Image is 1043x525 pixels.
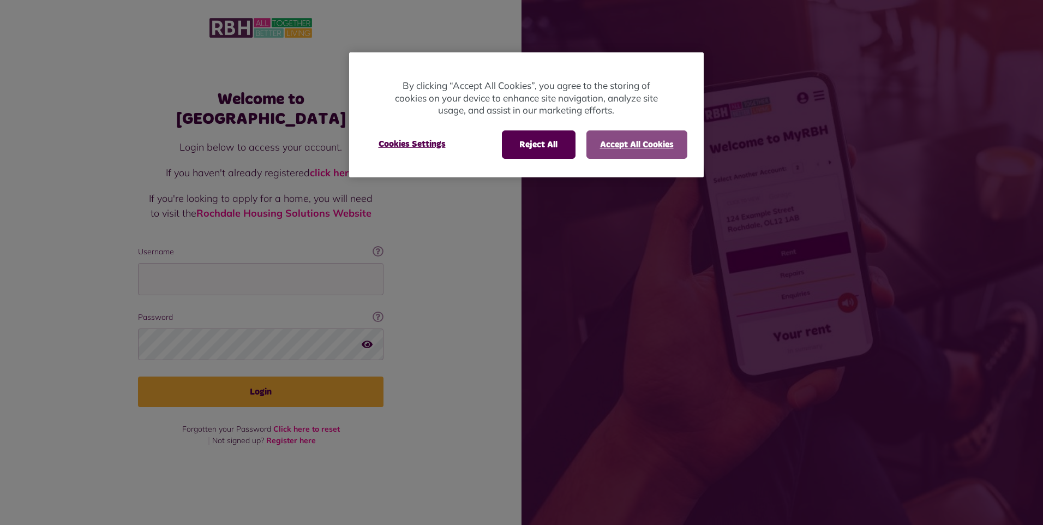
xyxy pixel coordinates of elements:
[393,80,660,117] p: By clicking “Accept All Cookies”, you agree to the storing of cookies on your device to enhance s...
[349,52,704,177] div: Privacy
[349,52,704,177] div: Cookie banner
[365,130,459,158] button: Cookies Settings
[502,130,576,159] button: Reject All
[586,130,687,159] button: Accept All Cookies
